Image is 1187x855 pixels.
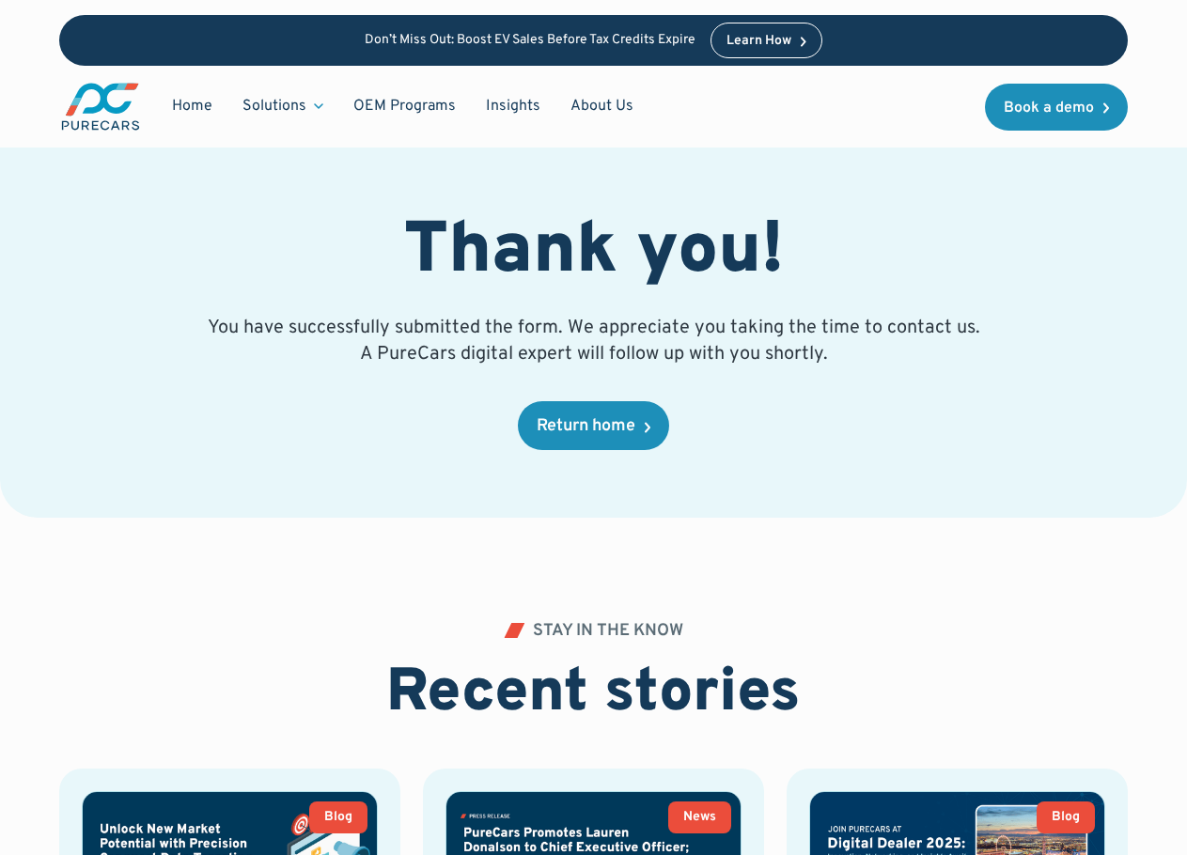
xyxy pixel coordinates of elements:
div: Book a demo [1004,101,1094,116]
a: Insights [471,88,555,124]
img: purecars logo [59,81,142,132]
a: Book a demo [985,84,1128,131]
a: OEM Programs [338,88,471,124]
div: News [683,811,716,824]
a: main [59,81,142,132]
div: Solutions [227,88,338,124]
div: Solutions [242,96,306,117]
a: About Us [555,88,648,124]
div: Blog [1052,811,1080,824]
h1: Thank you! [404,210,784,296]
a: Return home [518,401,669,450]
div: STAY IN THE KNOW [533,623,683,640]
a: Learn How [711,23,822,58]
p: You have successfully submitted the form. We appreciate you taking the time to contact us. A Pure... [203,315,985,367]
div: Learn How [726,35,791,48]
div: Blog [324,811,352,824]
h2: Recent stories [386,659,801,731]
div: Return home [537,418,635,435]
a: Home [157,88,227,124]
p: Don’t Miss Out: Boost EV Sales Before Tax Credits Expire [365,33,695,49]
